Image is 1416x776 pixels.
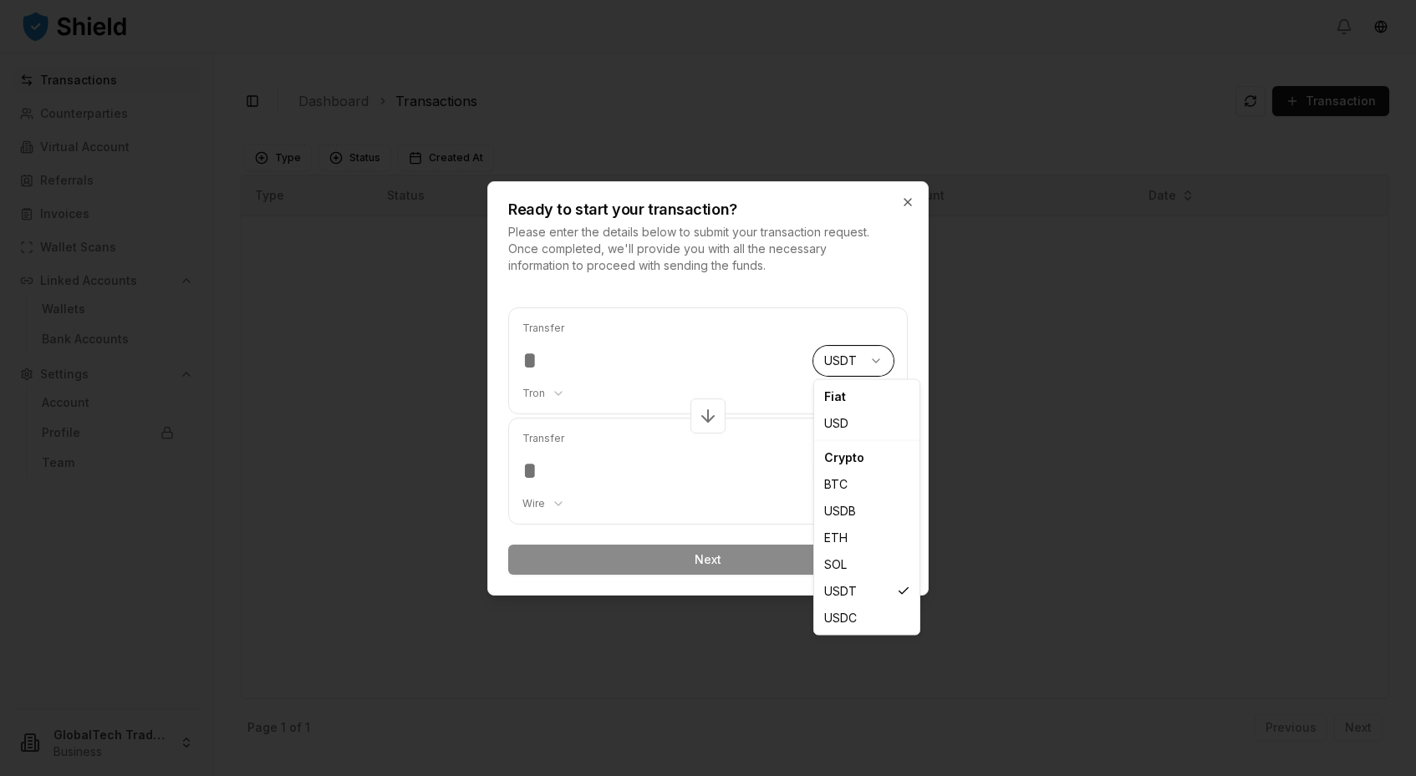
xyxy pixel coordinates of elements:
span: ETH [824,530,848,546]
div: Fiat [818,383,916,410]
span: BTC [824,476,848,493]
span: USDC [824,610,857,626]
div: Crypto [818,444,916,471]
span: USDT [824,583,857,600]
span: SOL [824,556,847,573]
span: USD [824,415,848,432]
span: USDB [824,503,856,520]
